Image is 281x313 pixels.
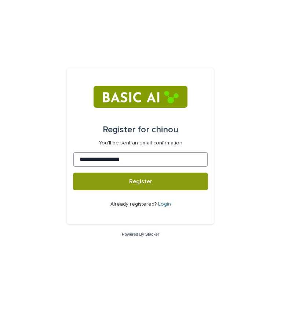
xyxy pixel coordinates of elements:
a: Login [158,202,171,207]
p: You'll be sent an email confirmation [99,140,182,146]
span: Register [129,178,152,184]
img: RtIB8pj2QQiOZo6waziI [94,86,187,108]
span: Already registered? [110,202,158,207]
span: Register for [103,125,149,134]
div: chinou [103,119,178,140]
button: Register [73,173,208,190]
a: Powered By Stacker [122,232,159,236]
